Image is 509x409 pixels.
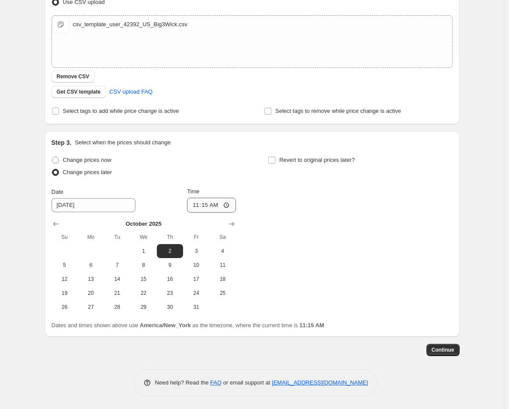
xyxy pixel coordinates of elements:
th: Saturday [209,230,235,244]
span: or email support at [222,379,272,386]
span: 15 [134,276,153,283]
span: Need help? Read the [155,379,211,386]
span: 22 [134,290,153,297]
span: 31 [187,304,206,311]
button: Monday October 20 2025 [78,286,104,300]
button: Saturday October 18 2025 [209,272,235,286]
input: 12:00 [187,198,236,213]
button: Friday October 3 2025 [183,244,209,258]
span: 23 [160,290,180,297]
button: Wednesday October 8 2025 [130,258,156,272]
button: Tuesday October 28 2025 [104,300,130,314]
button: Saturday October 11 2025 [209,258,235,272]
span: 1 [134,248,153,255]
button: Saturday October 4 2025 [209,244,235,258]
span: 25 [213,290,232,297]
span: Fr [187,234,206,241]
span: 6 [81,262,100,269]
button: Continue [426,344,460,356]
span: 26 [55,304,74,311]
button: Wednesday October 15 2025 [130,272,156,286]
h2: Step 3. [52,138,72,147]
button: Saturday October 25 2025 [209,286,235,300]
span: Change prices now [63,157,111,163]
span: Mo [81,234,100,241]
span: 10 [187,262,206,269]
button: Get CSV template [52,86,106,98]
span: Su [55,234,74,241]
button: Sunday October 19 2025 [52,286,78,300]
button: Wednesday October 22 2025 [130,286,156,300]
span: 3 [187,248,206,255]
a: [EMAIL_ADDRESS][DOMAIN_NAME] [272,379,368,386]
b: America/New_York [140,322,191,329]
button: Show previous month, September 2025 [50,218,62,230]
span: 28 [107,304,127,311]
span: 16 [160,276,180,283]
span: 14 [107,276,127,283]
span: 11 [213,262,232,269]
button: Thursday October 16 2025 [157,272,183,286]
span: Remove CSV [57,73,90,80]
span: Get CSV template [57,88,101,95]
span: 4 [213,248,232,255]
button: Wednesday October 1 2025 [130,244,156,258]
span: 12 [55,276,74,283]
button: Friday October 24 2025 [183,286,209,300]
button: Friday October 10 2025 [183,258,209,272]
span: Change prices later [63,169,112,175]
span: Select tags to add while price change is active [63,108,179,114]
button: Thursday October 2 2025 [157,244,183,258]
span: 9 [160,262,180,269]
button: Wednesday October 29 2025 [130,300,156,314]
span: Select tags to remove while price change is active [275,108,401,114]
span: 27 [81,304,100,311]
button: Monday October 6 2025 [78,258,104,272]
button: Remove CSV [52,70,95,83]
span: 17 [187,276,206,283]
th: Wednesday [130,230,156,244]
p: Select when the prices should change [75,138,170,147]
span: Th [160,234,180,241]
th: Thursday [157,230,183,244]
span: Continue [432,346,454,353]
button: Thursday October 9 2025 [157,258,183,272]
span: We [134,234,153,241]
button: Tuesday October 21 2025 [104,286,130,300]
span: 24 [187,290,206,297]
span: Date [52,189,63,195]
span: 21 [107,290,127,297]
span: 20 [81,290,100,297]
span: 30 [160,304,180,311]
button: Thursday October 23 2025 [157,286,183,300]
span: Time [187,188,199,195]
button: Sunday October 5 2025 [52,258,78,272]
span: 18 [213,276,232,283]
span: 8 [134,262,153,269]
input: 9/30/2025 [52,198,135,212]
span: Tu [107,234,127,241]
div: csv_template_user_42392_US_Big3Wick.csv [73,20,187,29]
button: Monday October 27 2025 [78,300,104,314]
button: Tuesday October 14 2025 [104,272,130,286]
a: CSV upload FAQ [104,85,158,99]
button: Monday October 13 2025 [78,272,104,286]
button: Tuesday October 7 2025 [104,258,130,272]
button: Thursday October 30 2025 [157,300,183,314]
th: Tuesday [104,230,130,244]
span: 2 [160,248,180,255]
b: 11:15 AM [299,322,324,329]
th: Friday [183,230,209,244]
span: CSV upload FAQ [109,87,152,96]
button: Sunday October 12 2025 [52,272,78,286]
button: Friday October 31 2025 [183,300,209,314]
span: 19 [55,290,74,297]
a: FAQ [210,379,222,386]
button: Friday October 17 2025 [183,272,209,286]
span: 7 [107,262,127,269]
span: Revert to original prices later? [279,157,355,163]
span: Dates and times shown above use as the timezone, where the current time is [52,322,324,329]
span: 13 [81,276,100,283]
span: 29 [134,304,153,311]
th: Monday [78,230,104,244]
